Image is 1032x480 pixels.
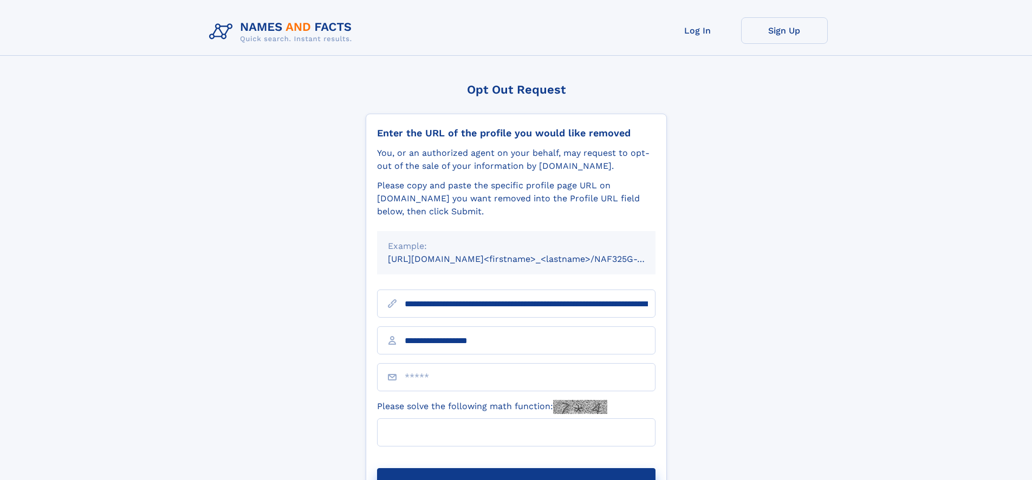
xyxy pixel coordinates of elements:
[377,179,655,218] div: Please copy and paste the specific profile page URL on [DOMAIN_NAME] you want removed into the Pr...
[741,17,828,44] a: Sign Up
[205,17,361,47] img: Logo Names and Facts
[377,400,607,414] label: Please solve the following math function:
[388,240,645,253] div: Example:
[366,83,667,96] div: Opt Out Request
[377,127,655,139] div: Enter the URL of the profile you would like removed
[388,254,676,264] small: [URL][DOMAIN_NAME]<firstname>_<lastname>/NAF325G-xxxxxxxx
[654,17,741,44] a: Log In
[377,147,655,173] div: You, or an authorized agent on your behalf, may request to opt-out of the sale of your informatio...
